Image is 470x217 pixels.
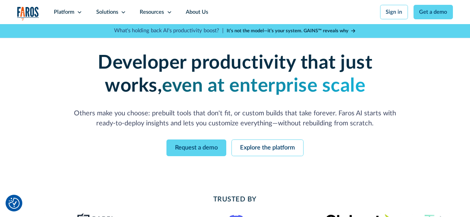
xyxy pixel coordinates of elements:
strong: even at enterprise scale [162,76,365,95]
p: What's holding back AI's productivity boost? | [114,27,224,35]
a: It’s not the model—it’s your system. GAINS™ reveals why [227,27,356,34]
img: Logo of the analytics and reporting company Faros. [17,7,39,21]
img: Revisit consent button [9,198,20,209]
div: Resources [140,8,164,16]
a: Explore the platform [231,139,304,156]
strong: Developer productivity that just works, [98,53,372,95]
a: Request a demo [166,139,226,156]
a: Sign in [380,5,408,19]
strong: It’s not the model—it’s your system. GAINS™ reveals why [227,29,349,33]
button: Cookie Settings [9,198,20,209]
div: Solutions [96,8,118,16]
a: Get a demo [414,5,453,19]
p: Others make you choose: prebuilt tools that don't fit, or custom builds that take forever. Faros ... [72,108,399,129]
a: home [17,7,39,21]
div: Platform [54,8,74,16]
h2: Trusted By [72,194,399,204]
